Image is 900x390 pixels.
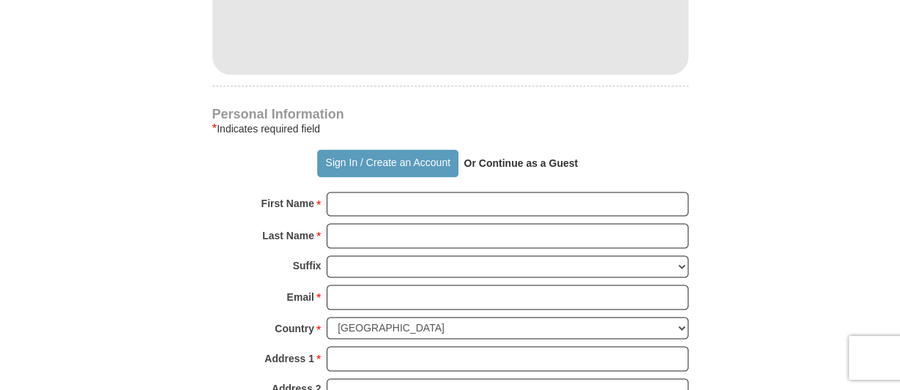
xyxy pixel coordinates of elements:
[264,348,314,369] strong: Address 1
[464,157,578,169] strong: Or Continue as a Guest
[262,225,314,246] strong: Last Name
[317,149,458,177] button: Sign In / Create an Account
[275,318,314,339] strong: Country
[287,287,314,307] strong: Email
[293,255,321,276] strong: Suffix
[212,108,688,120] h4: Personal Information
[212,120,688,138] div: Indicates required field
[261,193,314,214] strong: First Name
